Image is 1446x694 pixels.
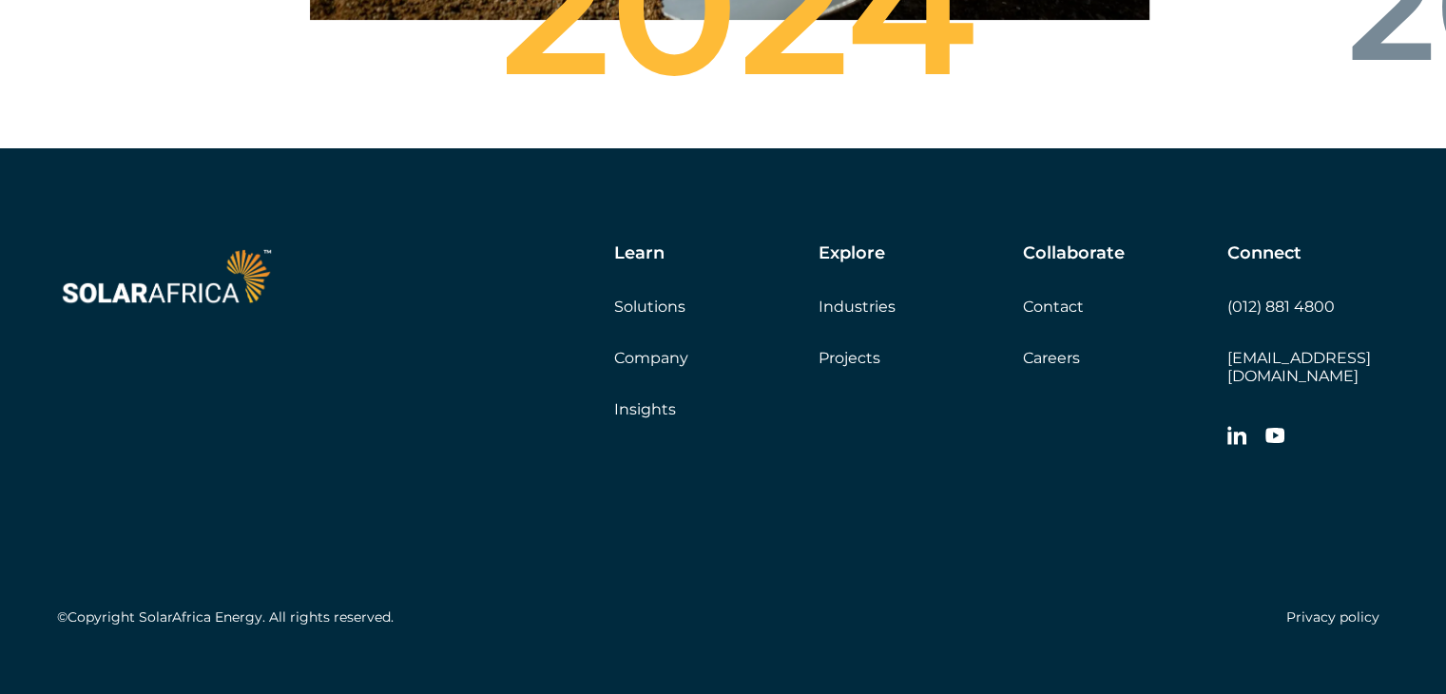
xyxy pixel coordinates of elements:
[1227,298,1335,316] a: (012) 881 4800
[1023,298,1084,316] a: Contact
[614,400,676,418] a: Insights
[57,609,394,626] h5: ©Copyright SolarAfrica Energy. All rights reserved.
[819,243,885,264] h5: Explore
[1286,608,1379,626] a: Privacy policy
[614,349,688,367] a: Company
[819,298,896,316] a: Industries
[819,349,880,367] a: Projects
[1227,243,1301,264] h5: Connect
[1023,243,1125,264] h5: Collaborate
[1227,349,1371,385] a: [EMAIL_ADDRESS][DOMAIN_NAME]
[1023,349,1080,367] a: Careers
[614,298,685,316] a: Solutions
[614,243,665,264] h5: Learn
